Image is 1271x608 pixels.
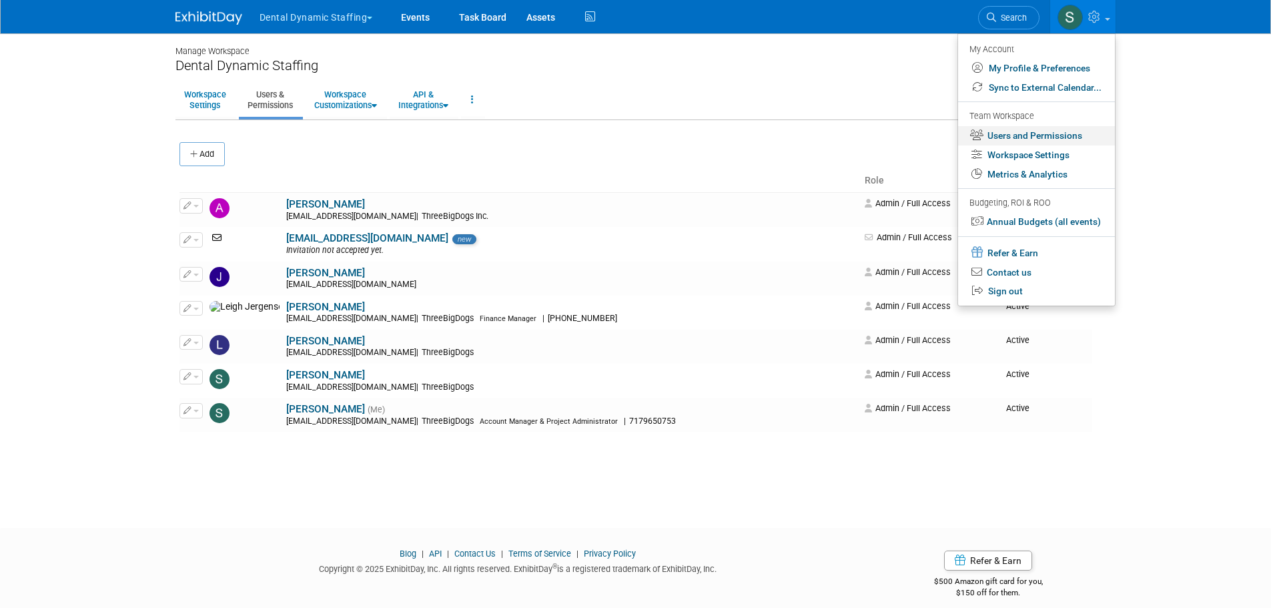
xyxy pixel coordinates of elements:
[1057,5,1083,30] img: Samantha Meyers
[865,267,951,277] span: Admin / Full Access
[286,314,856,324] div: [EMAIL_ADDRESS][DOMAIN_NAME]
[286,212,856,222] div: [EMAIL_ADDRESS][DOMAIN_NAME]
[286,232,448,244] a: [EMAIL_ADDRESS][DOMAIN_NAME]
[286,348,856,358] div: [EMAIL_ADDRESS][DOMAIN_NAME]
[444,549,452,559] span: |
[286,382,856,393] div: [EMAIL_ADDRESS][DOMAIN_NAME]
[958,263,1115,282] a: Contact us
[1006,403,1029,413] span: Active
[416,382,418,392] span: |
[429,549,442,559] a: API
[958,165,1115,184] a: Metrics & Analytics
[209,198,230,218] img: Art Stewart
[865,369,951,379] span: Admin / Full Access
[175,33,1096,57] div: Manage Workspace
[865,198,951,208] span: Admin / Full Access
[390,83,457,116] a: API &Integrations
[865,403,951,413] span: Admin / Full Access
[454,549,496,559] a: Contact Us
[416,314,418,323] span: |
[418,549,427,559] span: |
[286,267,365,279] a: [PERSON_NAME]
[881,587,1096,599] div: $150 off for them.
[542,314,544,323] span: |
[944,551,1032,571] a: Refer & Earn
[286,301,365,313] a: [PERSON_NAME]
[626,416,680,426] span: 7179650753
[452,234,476,245] span: new
[508,549,571,559] a: Terms of Service
[179,142,225,166] button: Add
[978,6,1039,29] a: Search
[1006,369,1029,379] span: Active
[306,83,386,116] a: WorkspaceCustomizations
[209,369,230,389] img: Sam Murphy
[209,403,230,423] img: Samantha Meyers
[209,335,230,355] img: Lori Stewart
[584,549,636,559] a: Privacy Policy
[958,242,1115,263] a: Refer & Earn
[418,348,478,357] span: ThreeBigDogs
[544,314,621,323] span: [PHONE_NUMBER]
[418,314,478,323] span: ThreeBigDogs
[624,416,626,426] span: |
[209,301,280,313] img: Leigh Jergensen
[400,549,416,559] a: Blog
[286,246,856,256] div: Invitation not accepted yet.
[286,403,365,415] a: [PERSON_NAME]
[480,417,618,426] span: Account Manager & Project Administrator
[958,126,1115,145] a: Users and Permissions
[416,416,418,426] span: |
[286,198,365,210] a: [PERSON_NAME]
[418,416,478,426] span: ThreeBigDogs
[175,11,242,25] img: ExhibitDay
[416,348,418,357] span: |
[865,301,951,311] span: Admin / Full Access
[175,57,1096,74] div: Dental Dynamic Staffing
[969,196,1102,210] div: Budgeting, ROI & ROO
[958,145,1115,165] a: Workspace Settings
[969,109,1102,124] div: Team Workspace
[418,212,492,221] span: ThreeBigDogs Inc.
[175,560,861,575] div: Copyright © 2025 ExhibitDay, Inc. All rights reserved. ExhibitDay is a registered trademark of Ex...
[416,212,418,221] span: |
[996,13,1027,23] span: Search
[573,549,582,559] span: |
[552,563,557,570] sup: ®
[480,314,536,323] span: Finance Manager
[368,405,385,414] span: (Me)
[881,567,1096,598] div: $500 Amazon gift card for you,
[286,335,365,347] a: [PERSON_NAME]
[286,369,365,381] a: [PERSON_NAME]
[209,267,230,287] img: Justin Newborn
[286,416,856,427] div: [EMAIL_ADDRESS][DOMAIN_NAME]
[1006,335,1029,345] span: Active
[958,282,1115,301] a: Sign out
[859,170,1001,192] th: Role
[286,280,856,290] div: [EMAIL_ADDRESS][DOMAIN_NAME]
[969,41,1102,57] div: My Account
[175,83,235,116] a: WorkspaceSettings
[958,78,1115,97] a: Sync to External Calendar...
[1006,301,1029,311] span: Active
[865,335,951,345] span: Admin / Full Access
[239,83,302,116] a: Users &Permissions
[958,59,1115,78] a: My Profile & Preferences
[498,549,506,559] span: |
[418,382,478,392] span: ThreeBigDogs
[865,232,952,242] span: Admin / Full Access
[958,212,1115,232] a: Annual Budgets (all events)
